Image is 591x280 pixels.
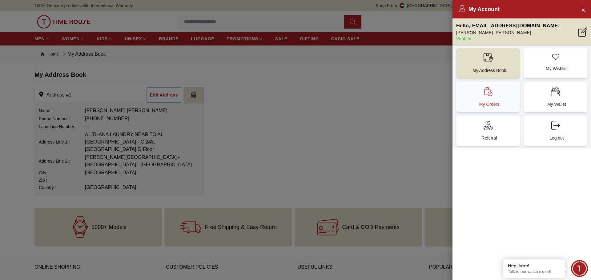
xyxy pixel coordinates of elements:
[461,135,517,141] p: Referral
[571,260,588,277] div: Chat Widget
[456,36,560,42] p: Verified
[529,135,585,141] p: Log out
[529,101,585,107] p: My Wallet
[508,269,560,274] p: Talk to our watch expert!
[578,5,588,15] button: Close Account
[459,5,500,14] h2: My Account
[461,101,517,107] p: My Orders
[456,30,560,36] p: [PERSON_NAME] [PERSON_NAME]
[461,67,517,73] p: My Address Book
[456,22,560,30] p: Hello , [EMAIL_ADDRESS][DOMAIN_NAME]
[508,262,560,269] div: Hey there!
[529,65,585,72] p: My Wishlist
